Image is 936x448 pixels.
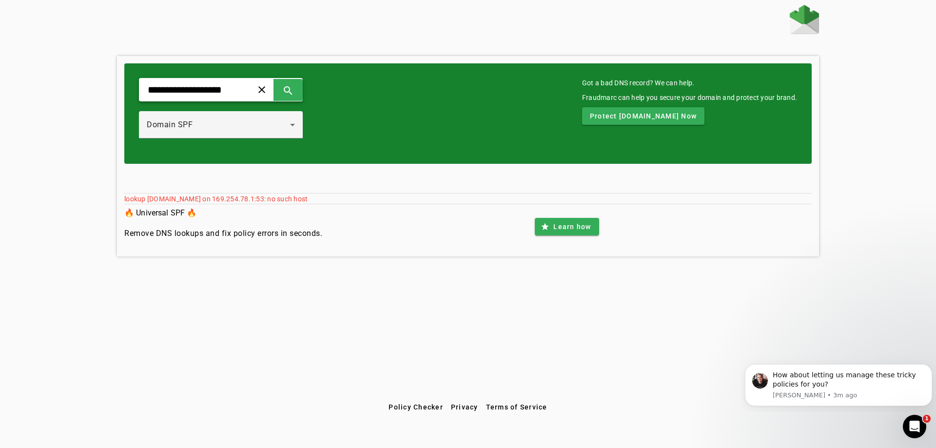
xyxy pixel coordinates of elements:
[923,415,931,423] span: 1
[790,5,819,34] img: Fraudmarc Logo
[582,107,704,125] button: Protect [DOMAIN_NAME] Now
[389,403,443,411] span: Policy Checker
[582,78,797,88] mat-card-title: Got a bad DNS record? We can help.
[147,120,193,129] span: Domain SPF
[482,398,551,416] button: Terms of Service
[741,355,936,412] iframe: Intercom notifications message
[590,111,697,121] span: Protect [DOMAIN_NAME] Now
[582,93,797,102] div: Fraudmarc can help you secure your domain and protect your brand.
[790,5,819,37] a: Home
[553,222,591,232] span: Learn how
[535,218,599,235] button: Learn how
[385,398,447,416] button: Policy Checker
[124,228,322,239] h4: Remove DNS lookups and fix policy errors in seconds.
[451,403,478,411] span: Privacy
[903,415,926,438] iframe: Intercom live chat
[447,398,482,416] button: Privacy
[124,206,322,220] h3: 🔥 Universal SPF 🔥
[124,194,812,204] mat-error: lookup [DOMAIN_NAME] on 169.254.78.1:53: no such host
[486,403,547,411] span: Terms of Service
